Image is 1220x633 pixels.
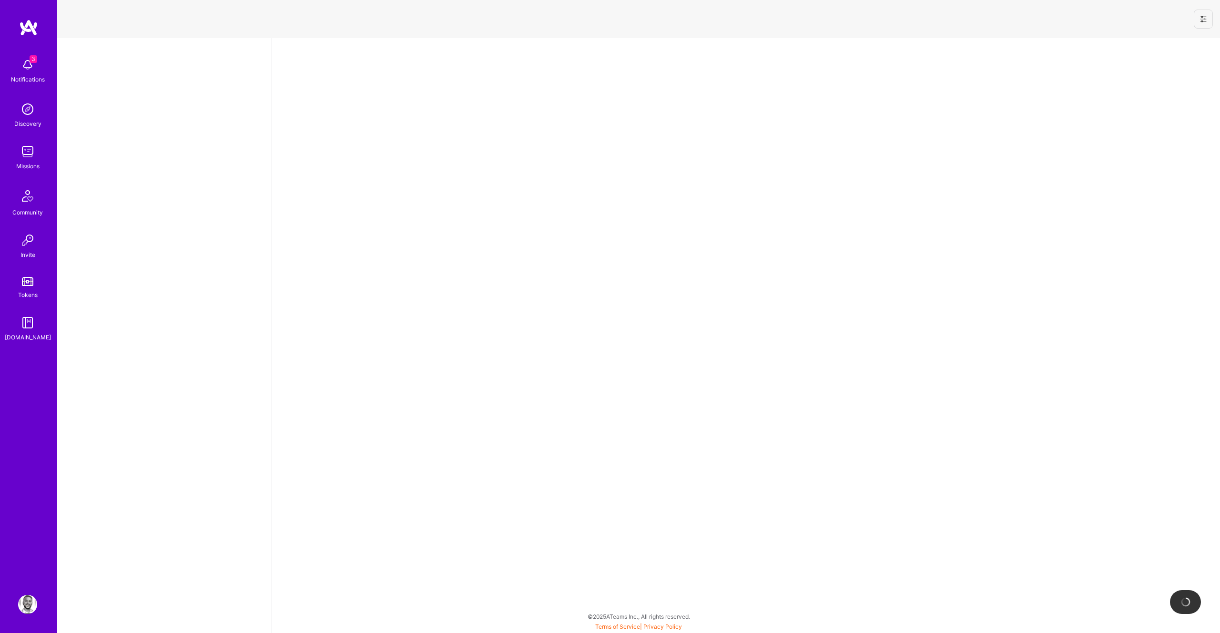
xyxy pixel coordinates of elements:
span: | [595,623,682,630]
img: guide book [18,313,37,332]
img: teamwork [18,142,37,161]
div: Community [12,207,43,217]
a: Privacy Policy [643,623,682,630]
div: Discovery [14,119,41,129]
img: tokens [22,277,33,286]
img: Invite [18,231,37,250]
img: loading [1181,597,1190,607]
div: [DOMAIN_NAME] [5,332,51,342]
a: User Avatar [16,595,40,614]
div: Missions [16,161,40,171]
img: logo [19,19,38,36]
img: discovery [18,100,37,119]
a: Terms of Service [595,623,640,630]
span: 3 [30,55,37,63]
div: Notifications [11,74,45,84]
img: Community [16,184,39,207]
div: © 2025 ATeams Inc., All rights reserved. [57,604,1220,628]
div: Tokens [18,290,38,300]
img: User Avatar [18,595,37,614]
div: Invite [20,250,35,260]
img: bell [18,55,37,74]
